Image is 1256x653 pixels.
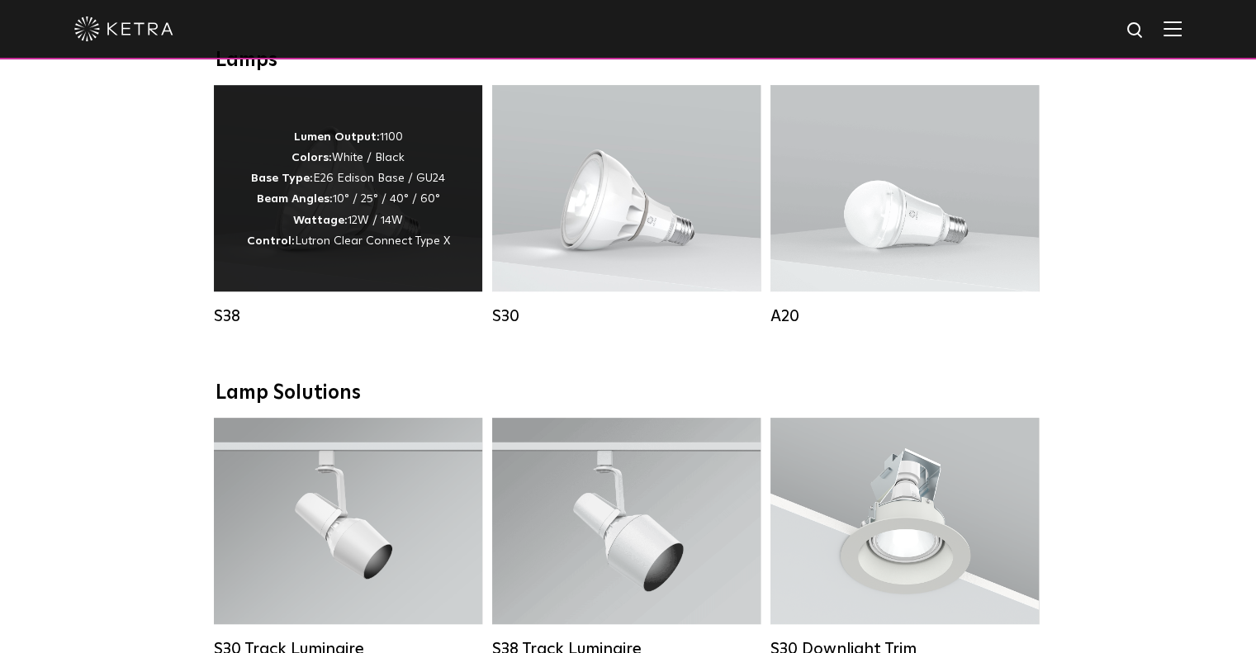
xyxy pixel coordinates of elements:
[214,306,482,326] div: S38
[251,173,313,184] strong: Base Type:
[247,127,450,252] p: 1100 White / Black E26 Edison Base / GU24 10° / 25° / 40° / 60° 12W / 14W
[291,152,332,163] strong: Colors:
[492,306,761,326] div: S30
[247,235,295,247] strong: Control:
[770,85,1039,326] a: A20 Lumen Output:600 / 800Colors:White / BlackBase Type:E26 Edison Base / GU24Beam Angles:Omni-Di...
[770,306,1039,326] div: A20
[492,85,761,326] a: S30 Lumen Output:1100Colors:White / BlackBase Type:E26 Edison Base / GU24Beam Angles:15° / 25° / ...
[214,85,482,326] a: S38 Lumen Output:1100Colors:White / BlackBase Type:E26 Edison Base / GU24Beam Angles:10° / 25° / ...
[257,193,333,205] strong: Beam Angles:
[1126,21,1146,41] img: search icon
[216,49,1041,73] div: Lamps
[294,131,380,143] strong: Lumen Output:
[74,17,173,41] img: ketra-logo-2019-white
[1164,21,1182,36] img: Hamburger%20Nav.svg
[295,235,450,247] span: Lutron Clear Connect Type X
[216,381,1041,405] div: Lamp Solutions
[293,215,348,226] strong: Wattage:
